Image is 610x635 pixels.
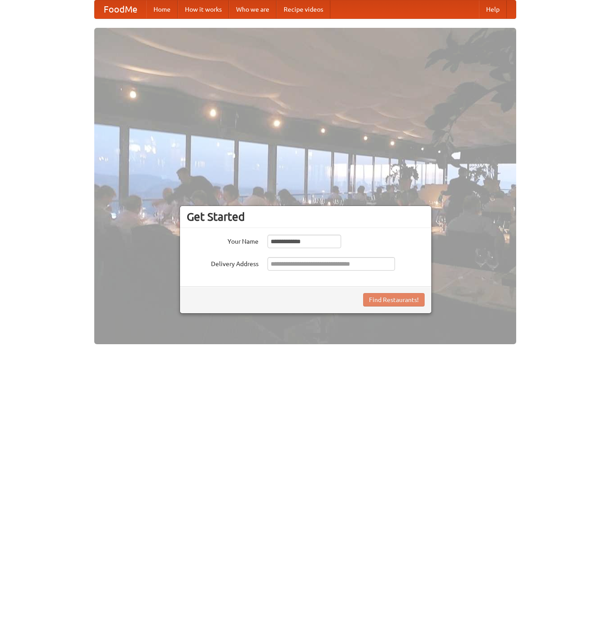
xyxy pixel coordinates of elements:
[178,0,229,18] a: How it works
[187,210,425,223] h3: Get Started
[146,0,178,18] a: Home
[229,0,276,18] a: Who we are
[479,0,507,18] a: Help
[187,235,259,246] label: Your Name
[363,293,425,307] button: Find Restaurants!
[95,0,146,18] a: FoodMe
[276,0,330,18] a: Recipe videos
[187,257,259,268] label: Delivery Address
